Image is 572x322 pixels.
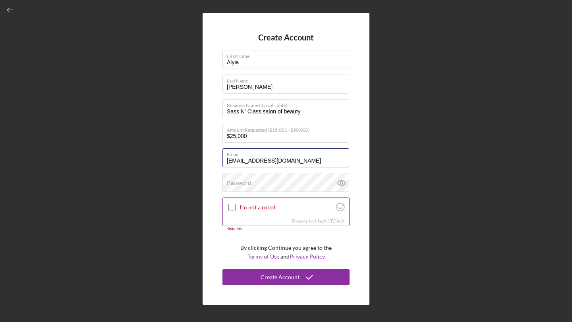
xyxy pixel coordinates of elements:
[261,269,300,285] div: Create Account
[222,269,350,285] button: Create Account
[240,204,334,211] label: I'm not a robot
[290,253,325,260] a: Privacy Policy
[227,180,251,186] label: Password
[227,124,349,133] label: Amount Requested ($15,001 - $50,000)
[227,75,349,84] label: Last Name
[323,218,345,224] a: Visit Altcha.org
[240,243,332,261] p: By clicking Continue you agree to the and
[336,206,345,213] a: Visit Altcha.org
[258,33,314,42] h4: Create Account
[247,253,279,260] a: Terms of Use
[292,218,345,224] div: Protected by
[227,50,349,59] label: First Name
[227,149,349,157] label: Email
[227,100,349,108] label: Business Name (if applicable)
[222,226,350,231] div: Required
